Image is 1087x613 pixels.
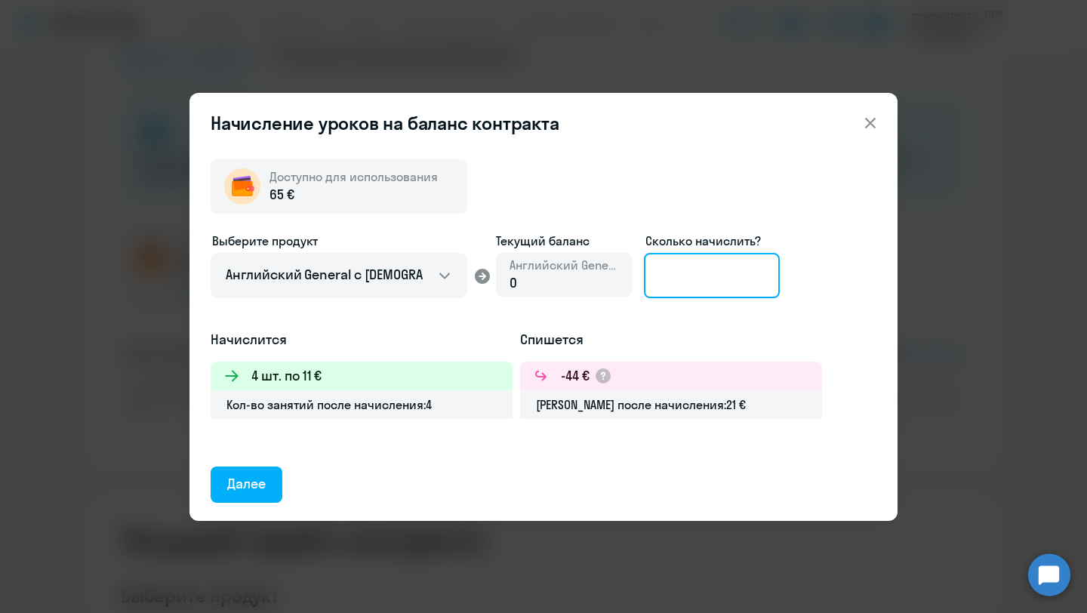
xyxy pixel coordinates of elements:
[561,366,590,386] h3: -44 €
[510,274,517,291] span: 0
[496,232,632,250] span: Текущий баланс
[520,330,822,350] h5: Спишется
[212,233,318,248] span: Выберите продукт
[211,330,513,350] h5: Начислится
[251,366,322,386] h3: 4 шт. по 11 €
[645,233,761,248] span: Сколько начислить?
[211,467,282,503] button: Далее
[510,257,618,273] span: Английский General
[269,169,438,184] span: Доступно для использования
[227,474,266,494] div: Далее
[189,111,898,135] header: Начисление уроков на баланс контракта
[211,390,513,419] div: Кол-во занятий после начисления: 4
[520,390,822,419] div: [PERSON_NAME] после начисления: 21 €
[269,185,294,205] span: 65 €
[224,168,260,205] img: wallet-circle.png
